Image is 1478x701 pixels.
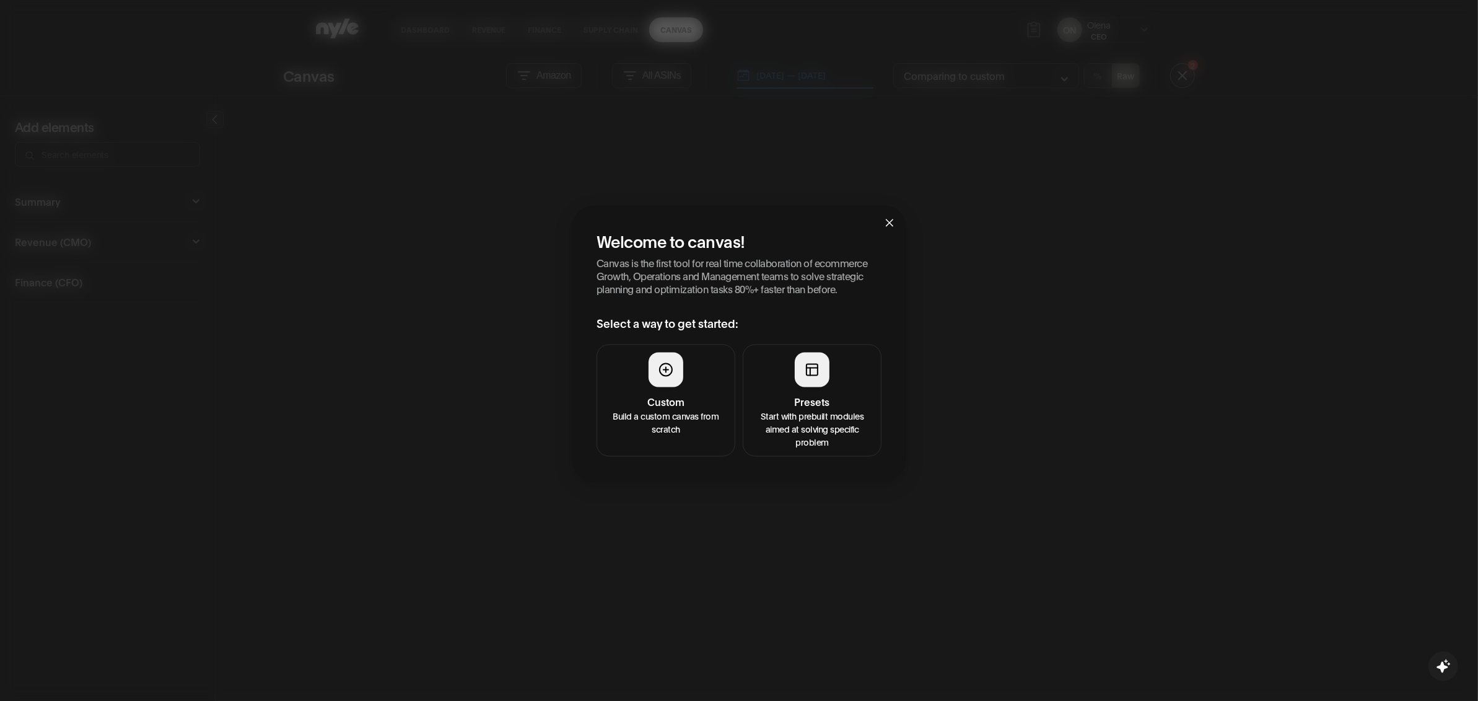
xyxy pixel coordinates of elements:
[743,344,881,456] button: PresetsStart with prebuilt modules aimed at solving specific problem
[885,218,894,227] span: close
[605,409,727,435] p: Build a custom canvas from scratch
[597,315,881,332] h3: Select a way to get started:
[597,344,735,456] button: CustomBuild a custom canvas from scratch
[751,394,873,409] h4: Presets
[597,256,881,295] p: Canvas is the first tool for real time collaboration of ecommerce Growth, Operations and Manageme...
[873,205,906,239] button: Close
[751,409,873,448] p: Start with prebuilt modules aimed at solving specific problem
[597,230,881,251] h2: Welcome to canvas!
[605,394,727,409] h4: Custom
